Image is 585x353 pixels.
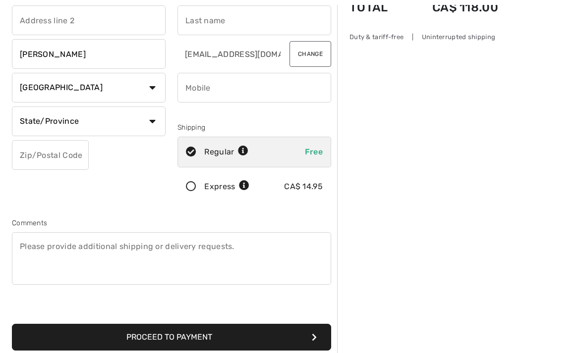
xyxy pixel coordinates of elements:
[177,122,331,133] div: Shipping
[350,32,498,42] div: Duty & tariff-free | Uninterrupted shipping
[12,324,331,351] button: Proceed to Payment
[290,41,331,67] button: Change
[12,140,89,170] input: Zip/Postal Code
[204,181,249,193] div: Express
[305,147,323,156] span: Free
[12,39,166,69] input: City
[284,181,323,193] div: CA$ 14.95
[177,5,331,35] input: Last name
[177,39,282,69] input: E-mail
[204,146,248,158] div: Regular
[177,73,331,102] input: Mobile
[12,5,166,35] input: Address line 2
[12,218,331,228] div: Comments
